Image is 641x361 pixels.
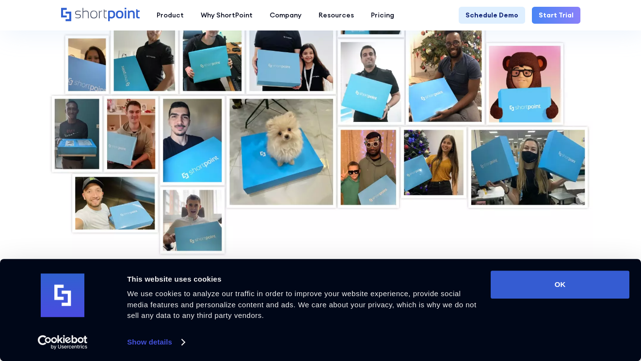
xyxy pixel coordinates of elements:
div: Why ShortPoint [201,10,253,20]
a: Start Trial [532,7,580,24]
a: Show details [127,335,184,349]
a: Why ShortPoint [192,7,261,24]
a: Home [61,8,140,22]
a: Product [148,7,192,24]
img: logo [41,274,84,317]
div: Pricing [371,10,394,20]
span: We use cookies to analyze our traffic in order to improve your website experience, provide social... [127,289,476,319]
a: Company [261,7,310,24]
div: Product [157,10,184,20]
iframe: Chat Widget [466,249,641,361]
a: Schedule Demo [459,7,525,24]
a: Usercentrics Cookiebot - opens in a new window [20,335,105,349]
button: OK [491,271,629,299]
div: Company [270,10,302,20]
a: Resources [310,7,363,24]
div: This website uses cookies [127,273,480,285]
a: Pricing [363,7,403,24]
div: Resources [319,10,354,20]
